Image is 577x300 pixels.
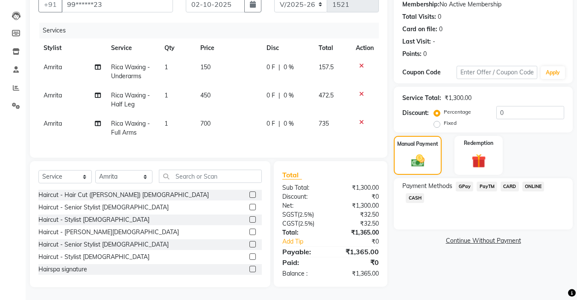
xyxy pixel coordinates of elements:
[159,38,195,58] th: Qty
[444,108,471,116] label: Percentage
[407,153,429,168] img: _cash.svg
[457,66,537,79] input: Enter Offer / Coupon Code
[395,236,571,245] a: Continue Without Payment
[522,182,545,191] span: ONLINE
[38,38,106,58] th: Stylist
[276,219,331,228] div: ( )
[111,120,150,136] span: Rica Waxing - Full Arms
[438,12,441,21] div: 0
[331,219,385,228] div: ₹32.50
[276,210,331,219] div: ( )
[111,91,150,108] span: Rica Waxing - Half Leg
[331,201,385,210] div: ₹1,300.00
[464,139,493,147] label: Redemption
[439,25,442,34] div: 0
[261,38,314,58] th: Disc
[313,38,351,58] th: Total
[331,247,385,257] div: ₹1,365.00
[200,120,211,127] span: 700
[276,237,340,246] a: Add Tip
[278,119,280,128] span: |
[331,192,385,201] div: ₹0
[38,240,169,249] div: Haircut - Senior Stylist [DEMOGRAPHIC_DATA]
[402,37,431,46] div: Last Visit:
[38,203,169,212] div: Haircut - Senior Stylist [DEMOGRAPHIC_DATA]
[195,38,261,58] th: Price
[299,211,312,218] span: 2.5%
[276,269,331,278] div: Balance :
[159,170,262,183] input: Search or Scan
[44,63,62,71] span: Amrita
[284,91,294,100] span: 0 %
[402,109,429,118] div: Discount:
[38,265,87,274] div: Hairspa signature
[282,171,302,179] span: Total
[278,63,280,72] span: |
[164,63,168,71] span: 1
[38,228,179,237] div: Haircut - [PERSON_NAME][DEMOGRAPHIC_DATA]
[541,66,565,79] button: Apply
[44,91,62,99] span: Amrita
[423,50,427,59] div: 0
[456,182,473,191] span: GPay
[477,182,497,191] span: PayTM
[331,257,385,268] div: ₹0
[111,63,150,80] span: Rica Waxing - Underarms
[397,140,438,148] label: Manual Payment
[300,220,313,227] span: 2.5%
[267,63,275,72] span: 0 F
[200,63,211,71] span: 150
[38,253,149,262] div: Haircut - Stylist [DEMOGRAPHIC_DATA]
[44,120,62,127] span: Amrita
[276,228,331,237] div: Total:
[331,210,385,219] div: ₹32.50
[278,91,280,100] span: |
[276,257,331,268] div: Paid:
[331,228,385,237] div: ₹1,365.00
[406,193,424,203] span: CASH
[282,220,298,227] span: CGST
[340,237,386,246] div: ₹0
[402,94,441,103] div: Service Total:
[106,38,160,58] th: Service
[38,215,149,224] div: Haircut - Stylist [DEMOGRAPHIC_DATA]
[331,183,385,192] div: ₹1,300.00
[284,63,294,72] span: 0 %
[276,183,331,192] div: Sub Total:
[433,37,435,46] div: -
[276,247,331,257] div: Payable:
[445,94,472,103] div: ₹1,300.00
[267,119,275,128] span: 0 F
[319,91,334,99] span: 472.5
[276,201,331,210] div: Net:
[282,211,298,218] span: SGST
[319,63,334,71] span: 157.5
[164,120,168,127] span: 1
[319,120,329,127] span: 735
[331,269,385,278] div: ₹1,365.00
[501,182,519,191] span: CARD
[402,50,422,59] div: Points:
[200,91,211,99] span: 450
[164,91,168,99] span: 1
[402,182,452,191] span: Payment Methods
[284,119,294,128] span: 0 %
[402,25,437,34] div: Card on file:
[351,38,379,58] th: Action
[467,152,490,170] img: _gift.svg
[38,191,209,200] div: Haircut - Hair Cut ([PERSON_NAME]) [DEMOGRAPHIC_DATA]
[39,23,385,38] div: Services
[402,12,436,21] div: Total Visits:
[267,91,275,100] span: 0 F
[444,119,457,127] label: Fixed
[402,68,456,77] div: Coupon Code
[276,192,331,201] div: Discount:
